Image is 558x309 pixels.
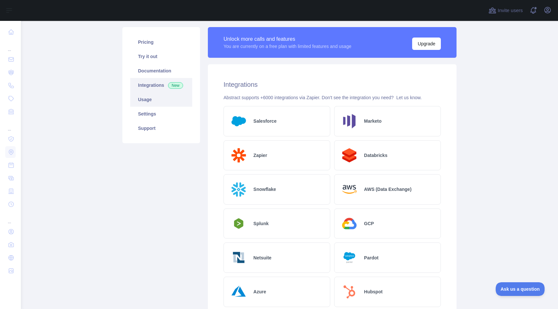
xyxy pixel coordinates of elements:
[340,146,359,165] img: Logo
[254,220,269,227] h2: Splunk
[340,248,359,267] img: Logo
[254,288,266,295] h2: Azure
[224,94,441,101] div: Abstract supports +6000 integrations via Zapier. Don't see the integration you need?
[340,214,359,233] img: Logo
[229,146,248,165] img: Logo
[224,43,351,50] div: You are currently on a free plan with limited features and usage
[340,112,359,131] img: Logo
[364,288,383,295] h2: Hubspot
[254,186,276,193] h2: Snowflake
[130,64,192,78] a: Documentation
[254,152,267,159] h2: Zapier
[496,282,545,296] iframe: Toggle Customer Support
[498,7,523,14] span: Invite users
[5,39,16,52] div: ...
[364,255,379,261] h2: Pardot
[130,107,192,121] a: Settings
[364,186,411,193] h2: AWS (Data Exchange)
[229,216,248,231] img: Logo
[224,80,441,89] h2: Integrations
[130,35,192,49] a: Pricing
[487,5,524,16] button: Invite users
[396,95,422,100] a: Let us know.
[5,211,16,224] div: ...
[130,78,192,92] a: Integrations New
[5,119,16,132] div: ...
[229,282,248,301] img: Logo
[130,92,192,107] a: Usage
[229,180,248,199] img: Logo
[130,49,192,64] a: Try it out
[340,282,359,301] img: Logo
[229,112,248,131] img: Logo
[340,180,359,199] img: Logo
[364,220,374,227] h2: GCP
[224,35,351,43] div: Unlock more calls and features
[229,248,248,267] img: Logo
[412,38,441,50] button: Upgrade
[364,152,388,159] h2: Databricks
[364,118,382,124] h2: Marketo
[254,255,271,261] h2: Netsuite
[254,118,277,124] h2: Salesforce
[168,82,183,89] span: New
[130,121,192,135] a: Support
